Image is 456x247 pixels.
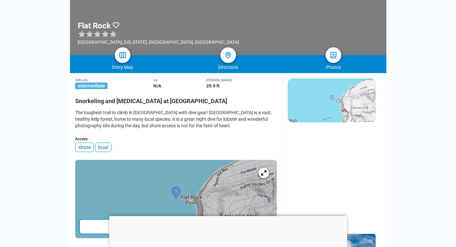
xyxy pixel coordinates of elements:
[95,143,111,152] div: boat
[79,219,273,234] div: View
[288,78,376,122] img: staticmap
[75,78,153,82] div: Difficulty
[175,65,281,70] div: Directions
[78,39,239,45] div: [GEOGRAPHIC_DATA], [US_STATE], [GEOGRAPHIC_DATA], [GEOGRAPHIC_DATA]
[75,160,277,238] a: entry mapView
[75,83,108,89] span: intermediate
[75,137,277,141] div: Access
[119,51,127,59] img: map
[109,216,347,245] iframe: Advertisement
[115,47,130,63] a: map
[206,78,277,82] div: [PERSON_NAME]
[153,83,206,88] div: N/A
[75,109,277,129] div: The toughest trail to climb in [GEOGRAPHIC_DATA] with dive gear! [GEOGRAPHIC_DATA] is a vast, hea...
[70,65,176,70] div: Entry Map
[153,78,206,82] div: Viz
[322,7,449,96] iframe: Sign in with Google Dialog
[224,51,232,59] img: directions
[75,143,94,152] div: shore
[281,65,386,70] div: Photos
[78,21,111,30] h1: Flat Rock
[288,129,375,210] iframe: Advertisement
[75,94,277,104] h2: Snorkeling and [MEDICAL_DATA] at [GEOGRAPHIC_DATA]
[206,83,277,88] div: 29.9 ft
